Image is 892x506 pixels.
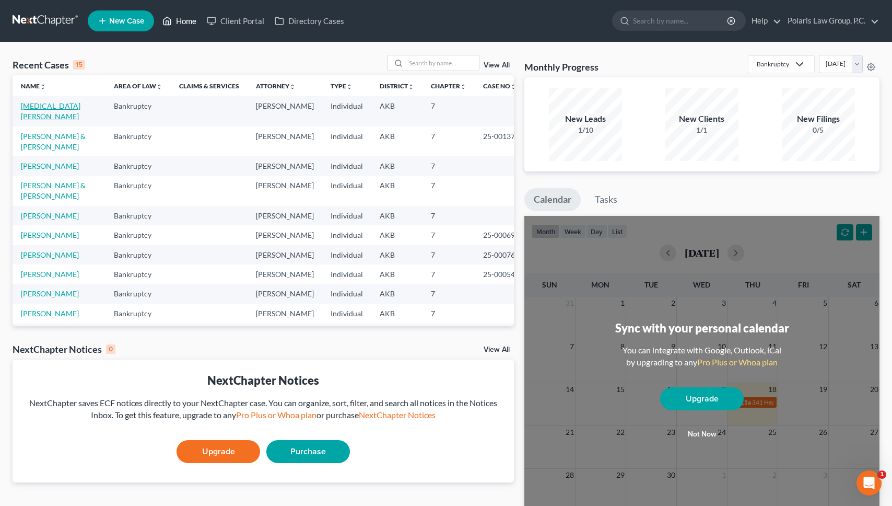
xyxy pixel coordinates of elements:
[371,156,422,176] td: AKB
[21,270,79,279] a: [PERSON_NAME]
[633,11,729,30] input: Search by name...
[322,264,371,284] td: Individual
[422,96,475,126] td: 7
[618,344,785,369] div: You can integrate with Google, Outlook, iCal by upgrading to any
[266,440,350,463] a: Purchase
[782,125,855,135] div: 0/5
[371,206,422,225] td: AKB
[475,225,525,245] td: 25-00069
[475,245,525,264] td: 25-00076
[746,11,781,30] a: Help
[422,225,475,245] td: 7
[371,126,422,156] td: AKB
[422,284,475,304] td: 7
[171,75,248,96] th: Claims & Services
[322,96,371,126] td: Individual
[236,410,316,420] a: Pro Plus or Whoa plan
[431,82,466,90] a: Chapterunfold_more
[177,440,260,463] a: Upgrade
[105,245,171,264] td: Bankruptcy
[21,309,79,318] a: [PERSON_NAME]
[359,410,436,420] a: NextChapter Notices
[40,84,46,90] i: unfold_more
[615,320,789,336] div: Sync with your personal calendar
[371,245,422,264] td: AKB
[665,113,738,125] div: New Clients
[289,84,296,90] i: unfold_more
[21,397,506,421] div: NextChapter saves ECF notices directly to your NextChapter case. You can organize, sort, filter, ...
[105,126,171,156] td: Bankruptcy
[256,82,296,90] a: Attorneyunfold_more
[422,245,475,264] td: 7
[21,82,46,90] a: Nameunfold_more
[21,211,79,220] a: [PERSON_NAME]
[484,346,510,353] a: View All
[371,284,422,304] td: AKB
[322,176,371,206] td: Individual
[475,126,525,156] td: 25-00137
[105,96,171,126] td: Bankruptcy
[248,126,322,156] td: [PERSON_NAME]
[248,304,322,323] td: [PERSON_NAME]
[380,82,414,90] a: Districtunfold_more
[73,60,85,70] div: 15
[585,188,627,211] a: Tasks
[371,176,422,206] td: AKB
[660,424,744,445] button: Not now
[549,113,622,125] div: New Leads
[21,101,80,121] a: [MEDICAL_DATA][PERSON_NAME]
[549,125,622,135] div: 1/10
[248,176,322,206] td: [PERSON_NAME]
[484,62,510,69] a: View All
[322,225,371,245] td: Individual
[106,344,115,354] div: 0
[105,324,171,343] td: Bankruptcy
[105,156,171,176] td: Bankruptcy
[157,11,202,30] a: Home
[248,206,322,225] td: [PERSON_NAME]
[21,372,506,388] div: NextChapter Notices
[475,264,525,284] td: 25-00054
[371,264,422,284] td: AKB
[105,206,171,225] td: Bankruptcy
[346,84,353,90] i: unfold_more
[331,82,353,90] a: Typeunfold_more
[105,284,171,304] td: Bankruptcy
[460,84,466,90] i: unfold_more
[422,304,475,323] td: 7
[248,225,322,245] td: [PERSON_NAME]
[269,11,349,30] a: Directory Cases
[322,245,371,264] td: Individual
[856,470,882,496] iframe: Intercom live chat
[105,225,171,245] td: Bankruptcy
[697,357,778,367] a: Pro Plus or Whoa plan
[248,284,322,304] td: [PERSON_NAME]
[371,324,422,343] td: AKB
[422,126,475,156] td: 7
[322,324,371,343] td: Individual
[21,289,79,298] a: [PERSON_NAME]
[422,156,475,176] td: 7
[105,176,171,206] td: Bankruptcy
[322,156,371,176] td: Individual
[109,17,144,25] span: New Case
[21,162,79,170] a: [PERSON_NAME]
[13,343,115,355] div: NextChapter Notices
[878,470,886,479] span: 1
[248,156,322,176] td: [PERSON_NAME]
[156,84,162,90] i: unfold_more
[483,82,517,90] a: Case Nounfold_more
[782,11,879,30] a: Polaris Law Group, P.C.
[21,231,79,239] a: [PERSON_NAME]
[422,324,475,343] td: 7
[757,60,789,68] div: Bankruptcy
[248,245,322,264] td: [PERSON_NAME]
[510,84,517,90] i: unfold_more
[114,82,162,90] a: Area of Lawunfold_more
[406,55,479,71] input: Search by name...
[782,113,855,125] div: New Filings
[322,126,371,156] td: Individual
[21,132,86,151] a: [PERSON_NAME] & [PERSON_NAME]
[322,206,371,225] td: Individual
[322,304,371,323] td: Individual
